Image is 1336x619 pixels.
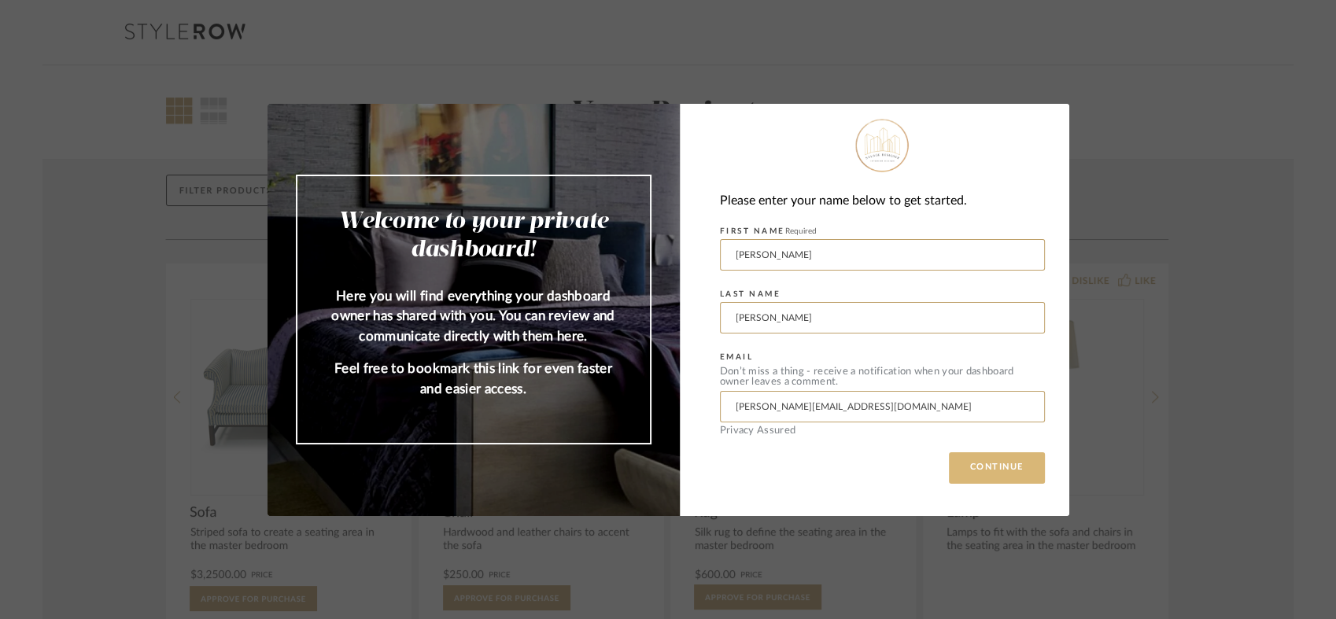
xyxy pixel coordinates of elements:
div: Privacy Assured [720,426,1045,436]
label: FIRST NAME [720,227,817,236]
input: Enter Email [720,391,1045,422]
span: Required [785,227,817,235]
label: LAST NAME [720,289,781,299]
div: Don’t miss a thing - receive a notification when your dashboard owner leaves a comment. [720,367,1045,387]
input: Enter First Name [720,239,1045,271]
input: Enter Last Name [720,302,1045,333]
button: CONTINUE [949,452,1045,484]
h2: Welcome to your private dashboard! [329,208,618,264]
p: Here you will find everything your dashboard owner has shared with you. You can review and commun... [329,286,618,347]
div: Please enter your name below to get started. [720,190,1045,212]
p: Feel free to bookmark this link for even faster and easier access. [329,359,618,399]
label: EMAIL [720,352,754,362]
